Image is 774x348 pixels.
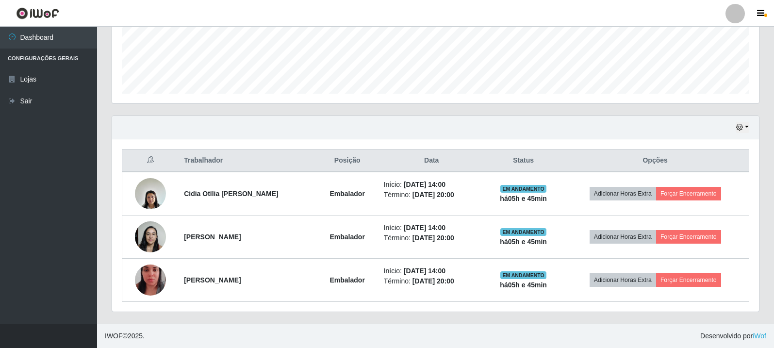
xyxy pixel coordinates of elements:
span: IWOF [105,332,123,340]
button: Adicionar Horas Extra [590,230,656,244]
strong: [PERSON_NAME] [184,276,241,284]
strong: há 05 h e 45 min [500,281,547,289]
strong: Embalador [330,190,365,198]
th: Data [378,149,485,172]
th: Trabalhador [178,149,317,172]
time: [DATE] 14:00 [404,267,445,275]
li: Início: [384,266,479,276]
span: Desenvolvido por [700,331,766,341]
img: CoreUI Logo [16,7,59,19]
img: 1740589497941.jpeg [135,252,166,308]
strong: Cidia Otília [PERSON_NAME] [184,190,278,198]
th: Status [485,149,562,172]
button: Forçar Encerramento [656,273,721,287]
strong: Embalador [330,233,365,241]
li: Início: [384,223,479,233]
time: [DATE] 20:00 [412,277,454,285]
strong: Embalador [330,276,365,284]
li: Início: [384,180,479,190]
strong: há 05 h e 45 min [500,195,547,202]
time: [DATE] 14:00 [404,181,445,188]
img: 1736472567092.jpeg [135,216,166,257]
span: EM ANDAMENTO [500,185,546,193]
button: Forçar Encerramento [656,187,721,200]
img: 1690487685999.jpeg [135,173,166,214]
strong: [PERSON_NAME] [184,233,241,241]
button: Forçar Encerramento [656,230,721,244]
span: EM ANDAMENTO [500,271,546,279]
li: Término: [384,276,479,286]
span: EM ANDAMENTO [500,228,546,236]
li: Término: [384,190,479,200]
li: Término: [384,233,479,243]
strong: há 05 h e 45 min [500,238,547,246]
time: [DATE] 14:00 [404,224,445,232]
time: [DATE] 20:00 [412,234,454,242]
time: [DATE] 20:00 [412,191,454,199]
span: © 2025 . [105,331,145,341]
button: Adicionar Horas Extra [590,187,656,200]
th: Posição [317,149,378,172]
button: Adicionar Horas Extra [590,273,656,287]
th: Opções [561,149,749,172]
a: iWof [753,332,766,340]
